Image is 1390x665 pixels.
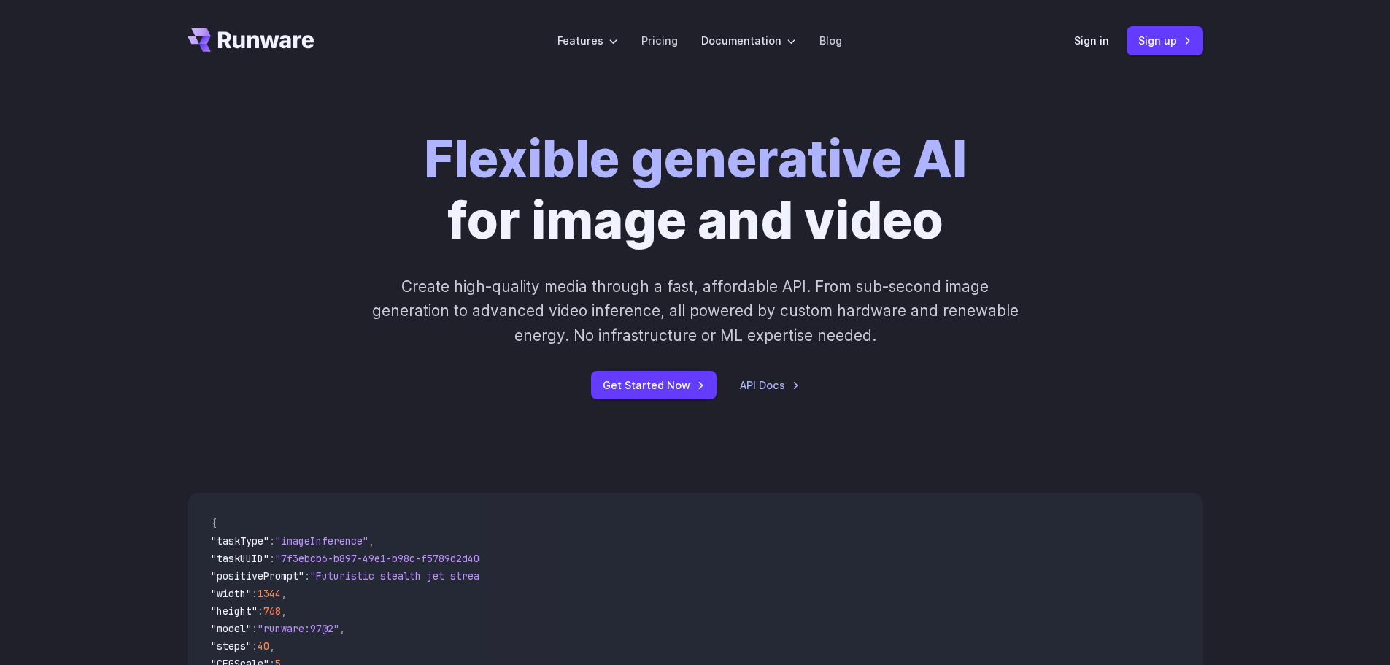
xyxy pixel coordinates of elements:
span: : [252,639,258,653]
span: , [281,587,287,600]
span: "Futuristic stealth jet streaking through a neon-lit cityscape with glowing purple exhaust" [310,569,841,583]
span: , [339,622,345,635]
span: { [211,517,217,530]
a: Pricing [641,32,678,49]
a: API Docs [740,377,800,393]
a: Go to / [188,28,314,52]
span: "taskUUID" [211,552,269,565]
span: "imageInference" [275,534,368,547]
span: "runware:97@2" [258,622,339,635]
span: : [269,534,275,547]
span: : [258,604,263,618]
span: : [252,622,258,635]
a: Sign up [1127,26,1203,55]
span: , [368,534,374,547]
a: Sign in [1074,32,1109,49]
span: : [269,552,275,565]
span: : [252,587,258,600]
span: "positivePrompt" [211,569,304,583]
span: "model" [211,622,252,635]
p: Create high-quality media through a fast, affordable API. From sub-second image generation to adv... [370,274,1020,347]
span: "height" [211,604,258,618]
span: "taskType" [211,534,269,547]
strong: Flexible generative AI [424,128,967,190]
a: Blog [819,32,842,49]
label: Documentation [701,32,796,49]
span: 1344 [258,587,281,600]
span: "steps" [211,639,252,653]
a: Get Started Now [591,371,717,399]
span: 40 [258,639,269,653]
label: Features [557,32,618,49]
span: "7f3ebcb6-b897-49e1-b98c-f5789d2d40d7" [275,552,497,565]
span: 768 [263,604,281,618]
span: , [269,639,275,653]
span: "width" [211,587,252,600]
h1: for image and video [424,128,967,251]
span: : [304,569,310,583]
span: , [281,604,287,618]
